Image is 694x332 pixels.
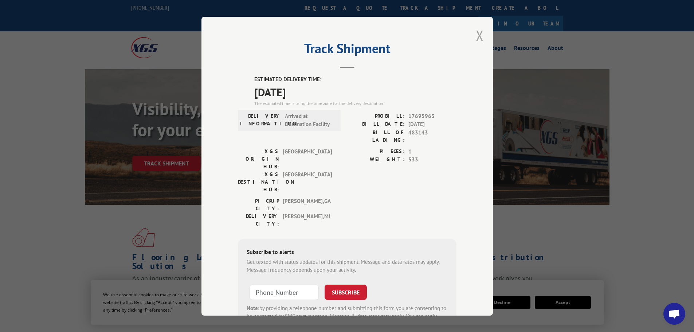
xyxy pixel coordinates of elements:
[238,147,279,170] label: XGS ORIGIN HUB:
[408,147,456,156] span: 1
[408,128,456,144] span: 483143
[250,284,319,300] input: Phone Number
[238,170,279,193] label: XGS DESTINATION HUB:
[285,112,334,128] span: Arrived at Destination Facility
[247,258,448,274] div: Get texted with status updates for this shipment. Message and data rates may apply. Message frequ...
[238,43,456,57] h2: Track Shipment
[347,120,405,129] label: BILL DATE:
[254,100,456,106] div: The estimated time is using the time zone for the delivery destination.
[240,112,281,128] label: DELIVERY INFORMATION:
[408,156,456,164] span: 533
[347,112,405,120] label: PROBILL:
[254,75,456,84] label: ESTIMATED DELIVERY TIME:
[247,304,448,329] div: by providing a telephone number and submitting this form you are consenting to be contacted by SM...
[283,147,332,170] span: [GEOGRAPHIC_DATA]
[247,304,259,311] strong: Note:
[476,26,484,45] button: Close modal
[408,112,456,120] span: 17695963
[347,147,405,156] label: PIECES:
[283,197,332,212] span: [PERSON_NAME] , GA
[238,212,279,227] label: DELIVERY CITY:
[238,197,279,212] label: PICKUP CITY:
[663,303,685,325] div: Open chat
[408,120,456,129] span: [DATE]
[283,212,332,227] span: [PERSON_NAME] , MI
[325,284,367,300] button: SUBSCRIBE
[347,128,405,144] label: BILL OF LADING:
[283,170,332,193] span: [GEOGRAPHIC_DATA]
[254,83,456,100] span: [DATE]
[347,156,405,164] label: WEIGHT:
[247,247,448,258] div: Subscribe to alerts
